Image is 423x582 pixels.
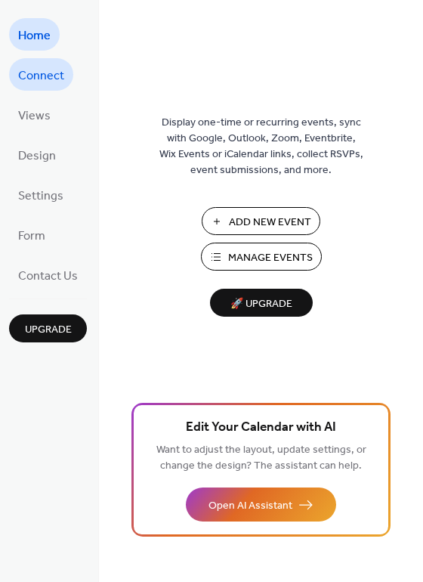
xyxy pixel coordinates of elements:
[9,18,60,51] a: Home
[186,488,336,522] button: Open AI Assistant
[18,104,51,128] span: Views
[18,24,51,48] span: Home
[228,250,313,266] span: Manage Events
[25,322,72,338] span: Upgrade
[9,58,73,91] a: Connect
[219,294,304,314] span: 🚀 Upgrade
[229,215,311,231] span: Add New Event
[9,138,65,171] a: Design
[18,64,64,88] span: Connect
[18,224,45,248] span: Form
[18,184,63,208] span: Settings
[9,258,87,291] a: Contact Us
[9,98,60,131] a: Views
[18,144,56,168] span: Design
[210,289,313,317] button: 🚀 Upgrade
[159,115,363,178] span: Display one-time or recurring events, sync with Google, Outlook, Zoom, Eventbrite, Wix Events or ...
[201,243,322,271] button: Manage Events
[9,178,73,211] a: Settings
[156,440,366,476] span: Want to adjust the layout, update settings, or change the design? The assistant can help.
[9,314,87,342] button: Upgrade
[202,207,320,235] button: Add New Event
[9,218,54,251] a: Form
[208,498,292,514] span: Open AI Assistant
[18,265,78,288] span: Contact Us
[186,417,336,438] span: Edit Your Calendar with AI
